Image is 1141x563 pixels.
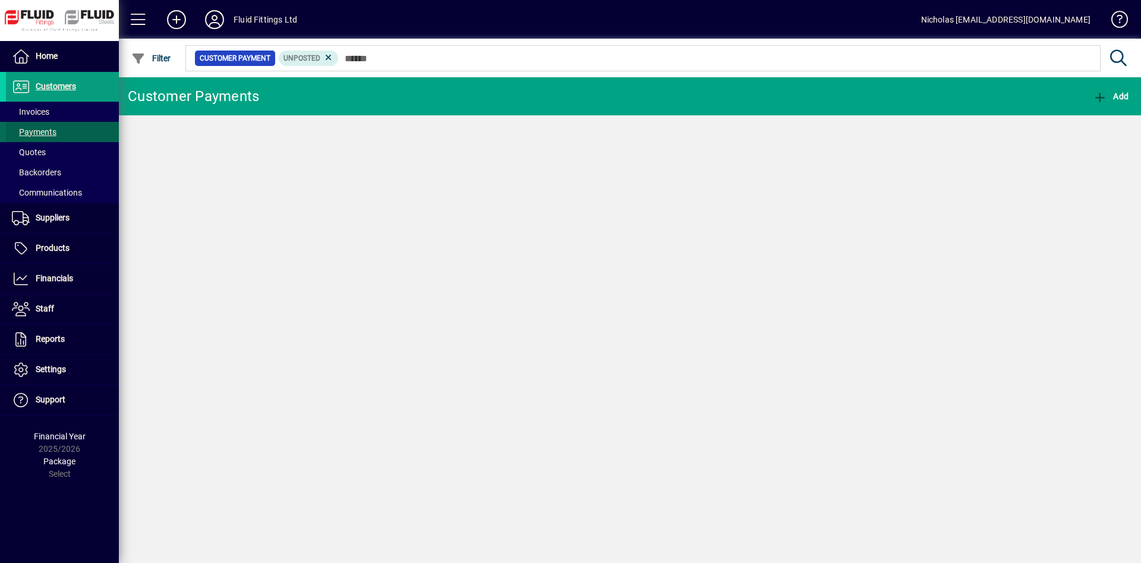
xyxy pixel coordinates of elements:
span: Quotes [12,147,46,157]
span: Invoices [12,107,49,117]
span: Reports [36,334,65,344]
button: Filter [128,48,174,69]
a: Support [6,385,119,415]
button: Profile [196,9,234,30]
span: Staff [36,304,54,313]
span: Unposted [283,54,320,62]
a: Knowledge Base [1102,2,1126,41]
a: Suppliers [6,203,119,233]
span: Products [36,243,70,253]
a: Payments [6,122,119,142]
span: Financials [36,273,73,283]
span: Customer Payment [200,52,270,64]
a: Staff [6,294,119,324]
span: Backorders [12,168,61,177]
a: Home [6,42,119,71]
a: Communications [6,183,119,203]
a: Backorders [6,162,119,183]
span: Filter [131,54,171,63]
div: Nicholas [EMAIL_ADDRESS][DOMAIN_NAME] [921,10,1090,29]
span: Suppliers [36,213,70,222]
button: Add [1090,86,1131,107]
span: Communications [12,188,82,197]
button: Add [157,9,196,30]
a: Financials [6,264,119,294]
span: Package [43,457,75,466]
span: Support [36,395,65,404]
span: Payments [12,127,56,137]
span: Customers [36,81,76,91]
div: Customer Payments [128,87,259,106]
a: Settings [6,355,119,385]
a: Products [6,234,119,263]
a: Invoices [6,102,119,122]
div: Fluid Fittings Ltd [234,10,297,29]
a: Quotes [6,142,119,162]
mat-chip: Customer Payment Status: Unposted [279,51,339,66]
span: Add [1093,92,1129,101]
span: Settings [36,364,66,374]
span: Home [36,51,58,61]
span: Financial Year [34,432,86,441]
a: Reports [6,325,119,354]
